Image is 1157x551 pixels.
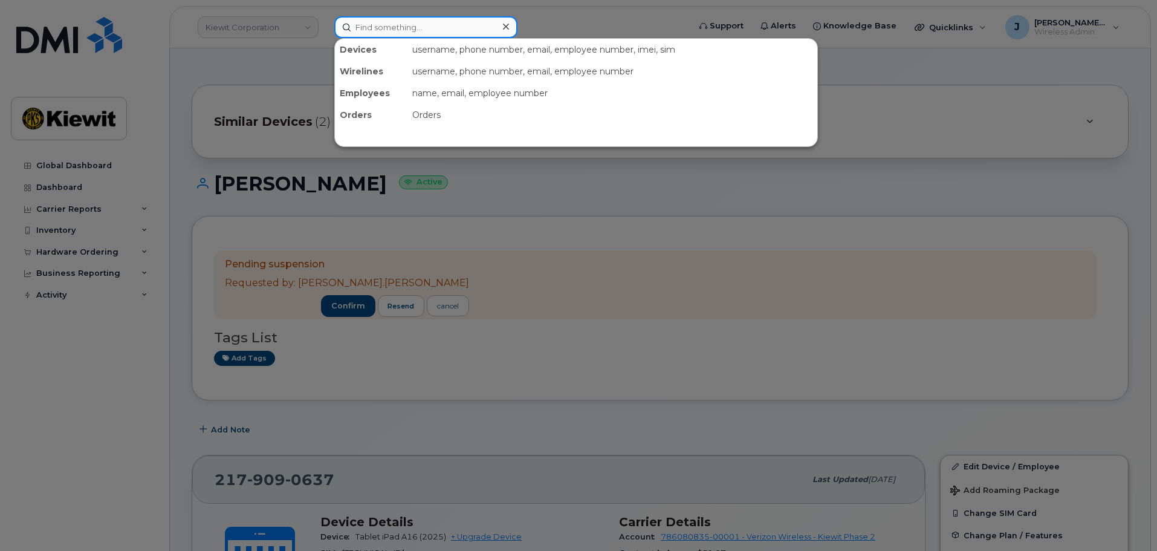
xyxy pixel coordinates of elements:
div: username, phone number, email, employee number, imei, sim [407,39,817,60]
div: Orders [407,104,817,126]
div: Devices [335,39,407,60]
div: Wirelines [335,60,407,82]
div: name, email, employee number [407,82,817,104]
iframe: Messenger Launcher [1104,498,1148,542]
div: Employees [335,82,407,104]
div: Orders [335,104,407,126]
div: username, phone number, email, employee number [407,60,817,82]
